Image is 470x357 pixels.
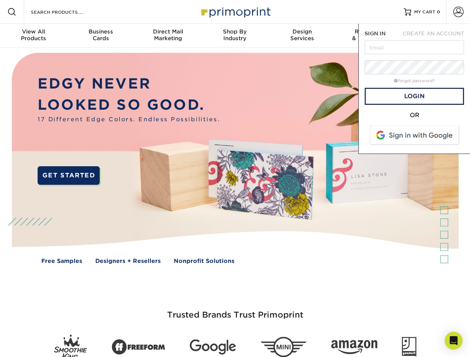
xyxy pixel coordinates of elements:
div: Services [269,28,336,42]
img: Google [190,340,236,355]
a: forgot password? [394,78,435,83]
a: Login [365,88,464,105]
div: & Templates [336,28,403,42]
div: Cards [67,28,134,42]
a: DesignServices [269,24,336,48]
span: Direct Mail [134,28,201,35]
span: Shop By [201,28,268,35]
span: 17 Different Edge Colors. Endless Possibilities. [38,115,220,124]
a: Designers + Resellers [95,257,161,266]
input: Email [365,40,464,54]
a: Free Samples [41,257,82,266]
input: SEARCH PRODUCTS..... [30,7,103,16]
iframe: Google Customer Reviews [2,334,63,354]
p: EDGY NEVER [38,73,220,94]
a: Resources& Templates [336,24,403,48]
div: Marketing [134,28,201,42]
img: Primoprint [198,4,272,20]
span: MY CART [414,9,435,15]
a: Shop ByIndustry [201,24,268,48]
span: CREATE AN ACCOUNT [403,30,464,36]
span: SIGN IN [365,30,386,36]
a: GET STARTED [38,166,100,185]
span: 0 [437,9,440,15]
a: Nonprofit Solutions [174,257,234,266]
span: Business [67,28,134,35]
div: OR [365,111,464,120]
img: Goodwill [402,337,416,357]
span: Design [269,28,336,35]
img: Amazon [331,340,377,354]
div: Open Intercom Messenger [445,332,463,350]
span: Resources [336,28,403,35]
h3: Trusted Brands Trust Primoprint [17,292,453,329]
a: BusinessCards [67,24,134,48]
p: LOOKED SO GOOD. [38,94,220,116]
a: Direct MailMarketing [134,24,201,48]
div: Industry [201,28,268,42]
